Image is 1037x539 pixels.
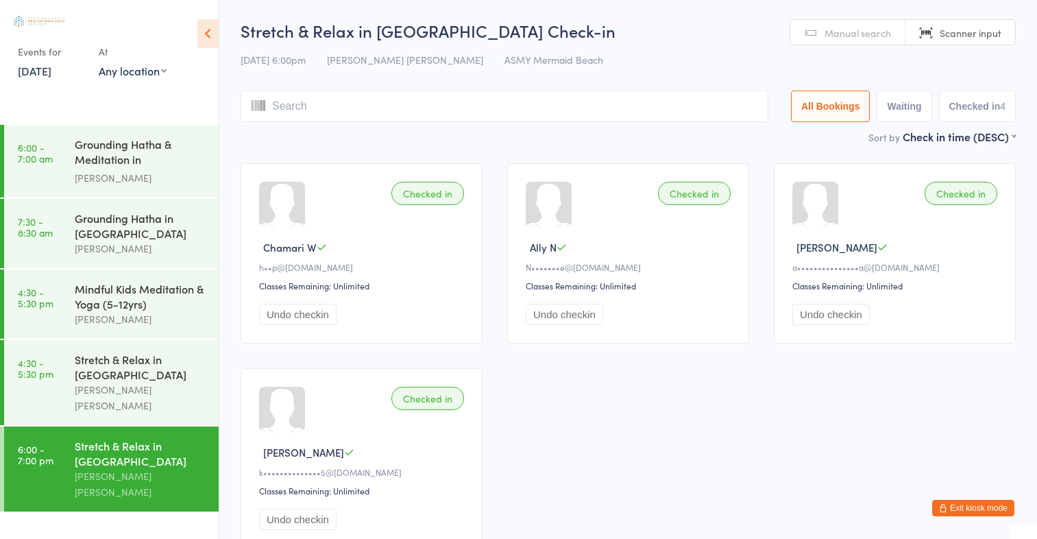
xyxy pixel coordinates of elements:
[75,281,207,311] div: Mindful Kids Meditation & Yoga (5-12yrs)
[75,136,207,170] div: Grounding Hatha & Meditation in [GEOGRAPHIC_DATA]
[526,280,735,291] div: Classes Remaining: Unlimited
[932,500,1014,516] button: Exit kiosk mode
[796,240,877,254] span: [PERSON_NAME]
[75,241,207,256] div: [PERSON_NAME]
[903,129,1016,144] div: Check in time (DESC)
[14,16,65,27] img: Australian School of Meditation & Yoga (Gold Coast)
[75,382,207,414] div: [PERSON_NAME] [PERSON_NAME]
[259,261,468,273] div: h••p@[DOMAIN_NAME]
[792,280,1001,291] div: Classes Remaining: Unlimited
[99,40,167,63] div: At
[75,468,207,500] div: [PERSON_NAME] [PERSON_NAME]
[241,19,1016,42] h2: Stretch & Relax in [GEOGRAPHIC_DATA] Check-in
[99,63,167,78] div: Any location
[939,91,1016,122] button: Checked in4
[4,125,219,197] a: 6:00 -7:00 amGrounding Hatha & Meditation in [GEOGRAPHIC_DATA][PERSON_NAME]
[75,170,207,186] div: [PERSON_NAME]
[18,63,51,78] a: [DATE]
[259,304,337,325] button: Undo checkin
[18,40,85,63] div: Events for
[241,53,306,67] span: [DATE] 6:00pm
[1000,101,1005,112] div: 4
[75,438,207,468] div: Stretch & Relax in [GEOGRAPHIC_DATA]
[241,91,768,122] input: Search
[263,445,344,459] span: [PERSON_NAME]
[4,199,219,268] a: 7:30 -8:30 amGrounding Hatha in [GEOGRAPHIC_DATA][PERSON_NAME]
[18,357,53,379] time: 4:30 - 5:30 pm
[825,26,891,40] span: Manual search
[75,211,207,241] div: Grounding Hatha in [GEOGRAPHIC_DATA]
[18,287,53,309] time: 4:30 - 5:30 pm
[75,311,207,327] div: [PERSON_NAME]
[259,466,468,478] div: k••••••••••••••5@[DOMAIN_NAME]
[4,427,219,512] a: 6:00 -7:00 pmStretch & Relax in [GEOGRAPHIC_DATA][PERSON_NAME] [PERSON_NAME]
[259,509,337,530] button: Undo checkin
[263,240,317,254] span: Chamari W
[18,444,53,466] time: 6:00 - 7:00 pm
[18,216,53,238] time: 7:30 - 8:30 am
[259,280,468,291] div: Classes Remaining: Unlimited
[792,261,1001,273] div: a•••••••••••••••a@[DOMAIN_NAME]
[4,269,219,339] a: 4:30 -5:30 pmMindful Kids Meditation & Yoga (5-12yrs)[PERSON_NAME]
[526,261,735,273] div: N•••••••e@[DOMAIN_NAME]
[75,352,207,382] div: Stretch & Relax in [GEOGRAPHIC_DATA]
[791,91,870,122] button: All Bookings
[792,304,870,325] button: Undo checkin
[925,182,997,205] div: Checked in
[530,240,557,254] span: Ally N
[327,53,483,67] span: [PERSON_NAME] [PERSON_NAME]
[526,304,603,325] button: Undo checkin
[877,91,931,122] button: Waiting
[18,142,53,164] time: 6:00 - 7:00 am
[259,485,468,496] div: Classes Remaining: Unlimited
[658,182,731,205] div: Checked in
[868,130,900,144] label: Sort by
[391,182,464,205] div: Checked in
[4,340,219,425] a: 4:30 -5:30 pmStretch & Relax in [GEOGRAPHIC_DATA][PERSON_NAME] [PERSON_NAME]
[504,53,603,67] span: ASMY Mermaid Beach
[940,26,1001,40] span: Scanner input
[391,387,464,410] div: Checked in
